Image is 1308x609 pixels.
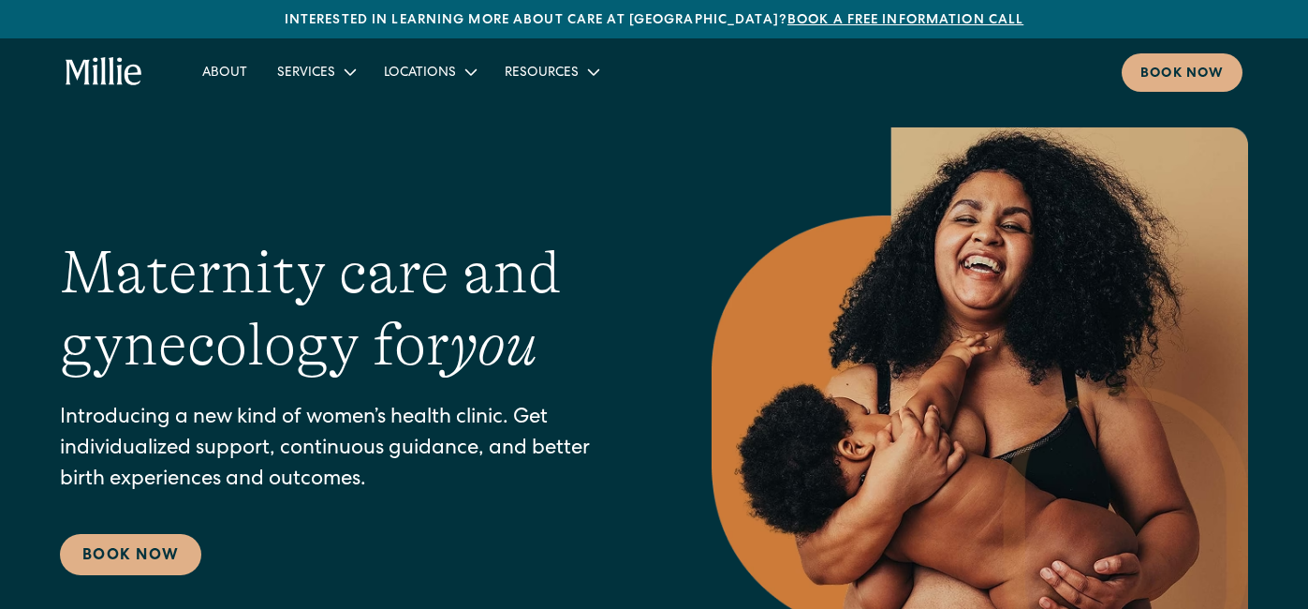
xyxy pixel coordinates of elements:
a: About [187,56,262,87]
em: you [449,311,537,379]
h1: Maternity care and gynecology for [60,237,637,381]
div: Locations [369,56,490,87]
div: Services [262,56,369,87]
a: Book now [1122,53,1242,92]
a: home [66,57,142,87]
p: Introducing a new kind of women’s health clinic. Get individualized support, continuous guidance,... [60,404,637,497]
div: Locations [384,64,456,83]
div: Services [277,64,335,83]
a: Book Now [60,534,201,575]
div: Resources [490,56,612,87]
div: Resources [505,64,579,83]
div: Book now [1140,65,1224,84]
a: Book a free information call [787,14,1023,27]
